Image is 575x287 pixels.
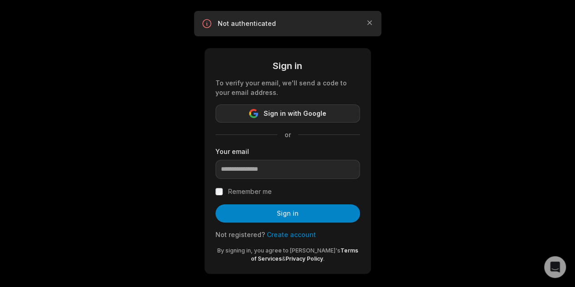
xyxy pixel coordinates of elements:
span: By signing in, you agree to [PERSON_NAME]'s [217,247,340,254]
a: Terms of Services [251,247,358,262]
label: Remember me [228,186,272,197]
p: Not authenticated [218,19,358,28]
button: Sign in with Google [215,104,360,123]
div: Open Intercom Messenger [544,256,566,278]
button: Sign in [215,204,360,223]
a: Create account [267,231,316,238]
span: & [282,255,285,262]
span: or [277,130,298,139]
span: Sign in with Google [264,108,326,119]
div: Sign in [215,59,360,73]
label: Your email [215,147,360,156]
div: To verify your email, we'll send a code to your email address. [215,78,360,97]
span: . [323,255,325,262]
span: Not registered? [215,231,265,238]
a: Privacy Policy [285,255,323,262]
